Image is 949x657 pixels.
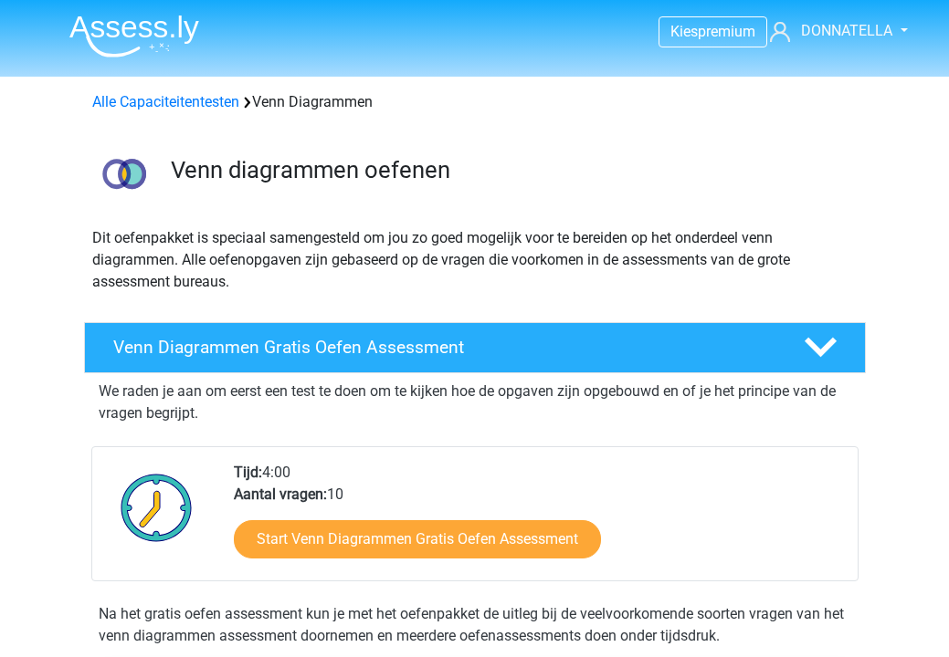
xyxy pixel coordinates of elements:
[234,520,601,558] a: Start Venn Diagrammen Gratis Oefen Assessment
[77,322,873,373] a: Venn Diagrammen Gratis Oefen Assessment
[85,91,865,113] div: Venn Diagrammen
[670,23,698,40] span: Kies
[234,464,262,481] b: Tijd:
[801,22,892,39] span: DONNATELLA
[99,381,851,424] p: We raden je aan om eerst een test te doen om te kijken hoe de opgaven zijn opgebouwd en of je het...
[69,15,199,57] img: Assessly
[234,485,327,503] b: Aantal vragen:
[111,462,203,553] img: Klok
[763,20,894,42] a: DONNATELLA
[659,19,766,44] a: Kiespremium
[92,227,858,293] p: Dit oefenpakket is speciaal samengesteld om jou zo goed mogelijk voor te bereiden op het onderdee...
[171,156,851,184] h3: Venn diagrammen oefenen
[92,93,239,110] a: Alle Capaciteitentesten
[91,603,859,647] div: Na het gratis oefen assessment kun je met het oefenpakket de uitleg bij de veelvoorkomende soorte...
[85,135,163,213] img: venn diagrammen
[698,23,755,40] span: premium
[220,462,857,580] div: 4:00 10
[113,337,775,358] h4: Venn Diagrammen Gratis Oefen Assessment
